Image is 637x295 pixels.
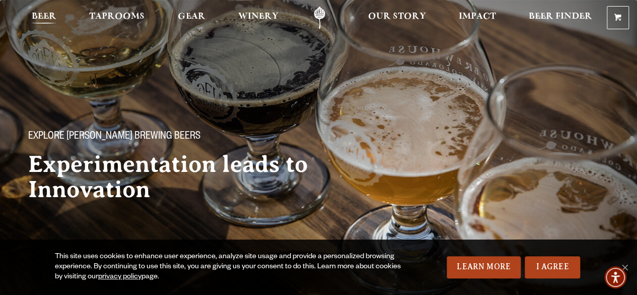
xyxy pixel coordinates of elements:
a: Odell Home [301,7,338,29]
a: Taprooms [83,7,151,29]
a: Beer Finder [522,7,599,29]
span: Explore [PERSON_NAME] Brewing Beers [28,131,200,144]
a: Beer [25,7,63,29]
a: Winery [232,7,285,29]
span: Impact [459,13,496,21]
a: Gear [171,7,212,29]
span: Our Story [368,13,426,21]
h2: Experimentation leads to Innovation [28,152,342,202]
a: Learn More [447,256,521,278]
span: Beer Finder [529,13,592,21]
a: privacy policy [98,273,141,281]
div: This site uses cookies to enhance user experience, analyze site usage and provide a personalized ... [55,252,407,282]
span: Winery [238,13,278,21]
span: Taprooms [89,13,145,21]
a: I Agree [525,256,580,278]
span: Beer [32,13,56,21]
a: Impact [452,7,503,29]
a: Our Story [362,7,433,29]
div: Accessibility Menu [604,266,626,288]
span: Gear [178,13,205,21]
